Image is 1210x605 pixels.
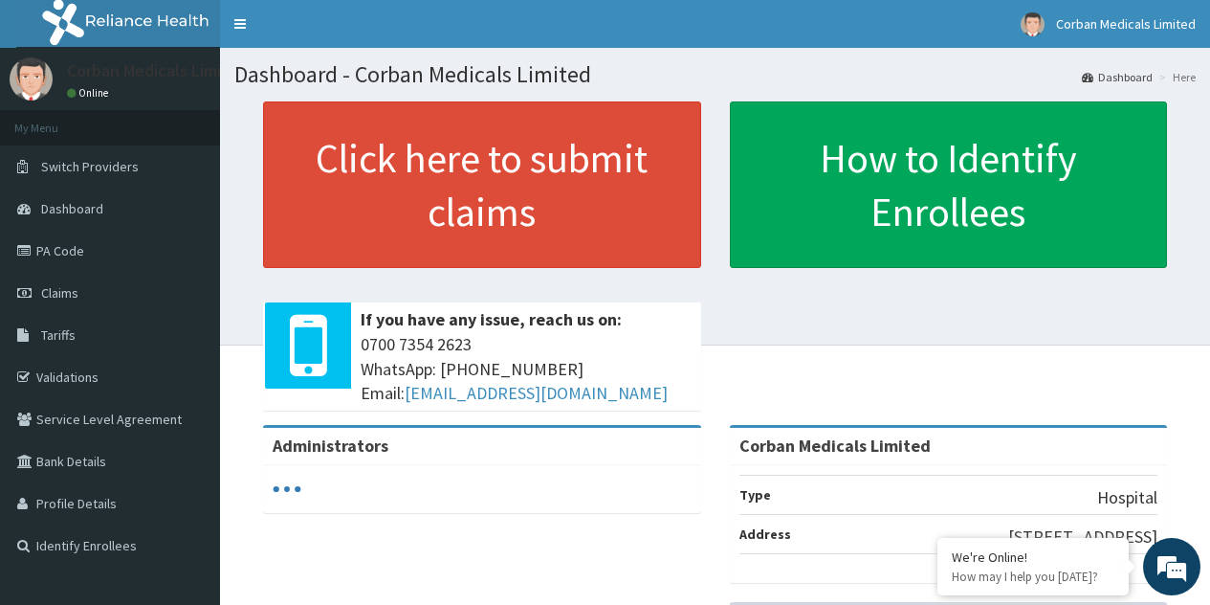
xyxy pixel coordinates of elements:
[739,435,931,457] strong: Corban Medicals Limited
[234,62,1196,87] h1: Dashboard - Corban Medicals Limited
[405,382,668,404] a: [EMAIL_ADDRESS][DOMAIN_NAME]
[41,284,78,302] span: Claims
[1082,69,1153,85] a: Dashboard
[1008,525,1157,549] p: [STREET_ADDRESS]
[67,86,113,100] a: Online
[273,435,388,457] b: Administrators
[67,62,248,79] p: Corban Medicals Limited
[273,475,301,504] svg: audio-loading
[41,326,76,344] span: Tariffs
[263,101,701,268] a: Click here to submit claims
[730,101,1168,268] a: How to Identify Enrollees
[1097,485,1157,510] p: Hospital
[739,526,791,543] b: Address
[739,486,771,504] b: Type
[41,158,139,175] span: Switch Providers
[1155,69,1196,85] li: Here
[10,57,53,101] img: User Image
[952,549,1114,566] div: We're Online!
[361,308,622,330] b: If you have any issue, reach us on:
[952,569,1114,585] p: How may I help you today?
[361,332,692,406] span: 0700 7354 2623 WhatsApp: [PHONE_NUMBER] Email:
[1021,12,1045,36] img: User Image
[41,200,103,217] span: Dashboard
[1056,15,1196,33] span: Corban Medicals Limited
